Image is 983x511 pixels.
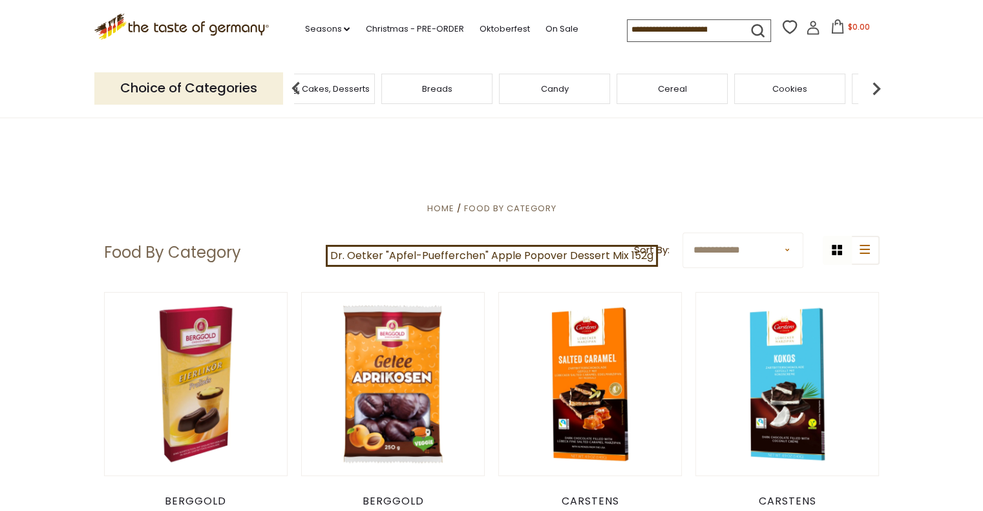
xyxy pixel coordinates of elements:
button: $0.00 [823,19,878,39]
div: Berggold [301,495,485,508]
p: Choice of Categories [94,72,283,104]
h1: Food By Category [104,243,241,262]
a: Breads [422,84,452,94]
img: Berggold Eggnog Liquor Pralines, 100g [105,293,288,475]
a: Baking, Cakes, Desserts [270,84,370,94]
a: Cereal [658,84,687,94]
a: Seasons [304,22,350,36]
a: Home [427,202,454,214]
a: Christmas - PRE-ORDER [365,22,463,36]
div: Carstens [695,495,880,508]
img: Berggold Chocolate Apricot Jelly Pralines, 300g [302,293,485,475]
img: previous arrow [283,76,309,101]
a: On Sale [545,22,578,36]
img: next arrow [863,76,889,101]
img: Carstens Luebecker Marzipan Bars with Dark Chocolate and Salted Caramel, 4.9 oz [499,293,682,475]
div: Berggold [104,495,288,508]
label: Sort By: [634,242,670,258]
a: Candy [541,84,569,94]
img: Carstens Luebecker Dark Chocolate and Coconut, 4.9 oz [696,293,879,475]
div: Carstens [498,495,682,508]
a: Cookies [772,84,807,94]
span: $0.00 [847,21,869,32]
a: Dr. Oetker "Apfel-Puefferchen" Apple Popover Dessert Mix 152g [326,245,658,267]
a: Food By Category [464,202,556,214]
a: Oktoberfest [479,22,529,36]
